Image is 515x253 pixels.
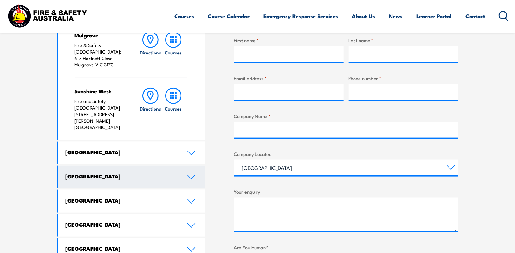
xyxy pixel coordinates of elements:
[66,149,178,156] h4: [GEOGRAPHIC_DATA]
[234,37,344,44] label: First name
[66,221,178,228] h4: [GEOGRAPHIC_DATA]
[75,32,127,39] h4: Mulgrave
[466,8,486,24] a: Contact
[75,42,127,68] p: Fire & Safety [GEOGRAPHIC_DATA]: 6-7 Hartnett Close Mulgrave VIC 3170
[234,244,458,251] label: Are You Human?
[139,32,162,68] a: Directions
[140,49,161,56] h6: Directions
[165,49,182,56] h6: Courses
[389,8,403,24] a: News
[208,8,250,24] a: Course Calendar
[140,105,161,112] h6: Directions
[234,112,458,120] label: Company Name
[349,37,458,44] label: Last name
[162,88,185,131] a: Courses
[417,8,452,24] a: Learner Portal
[349,75,458,82] label: Phone number
[66,245,178,252] h4: [GEOGRAPHIC_DATA]
[66,173,178,180] h4: [GEOGRAPHIC_DATA]
[58,190,206,213] a: [GEOGRAPHIC_DATA]
[66,197,178,204] h4: [GEOGRAPHIC_DATA]
[175,8,194,24] a: Courses
[162,32,185,68] a: Courses
[58,214,206,237] a: [GEOGRAPHIC_DATA]
[234,188,458,195] label: Your enquiry
[139,88,162,131] a: Directions
[75,88,127,95] h4: Sunshine West
[264,8,338,24] a: Emergency Response Services
[58,142,206,164] a: [GEOGRAPHIC_DATA]
[75,98,127,131] p: Fire and Safety [GEOGRAPHIC_DATA] [STREET_ADDRESS][PERSON_NAME] [GEOGRAPHIC_DATA]
[234,150,458,157] label: Company Located
[165,105,182,112] h6: Courses
[58,166,206,188] a: [GEOGRAPHIC_DATA]
[352,8,375,24] a: About Us
[234,75,344,82] label: Email address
